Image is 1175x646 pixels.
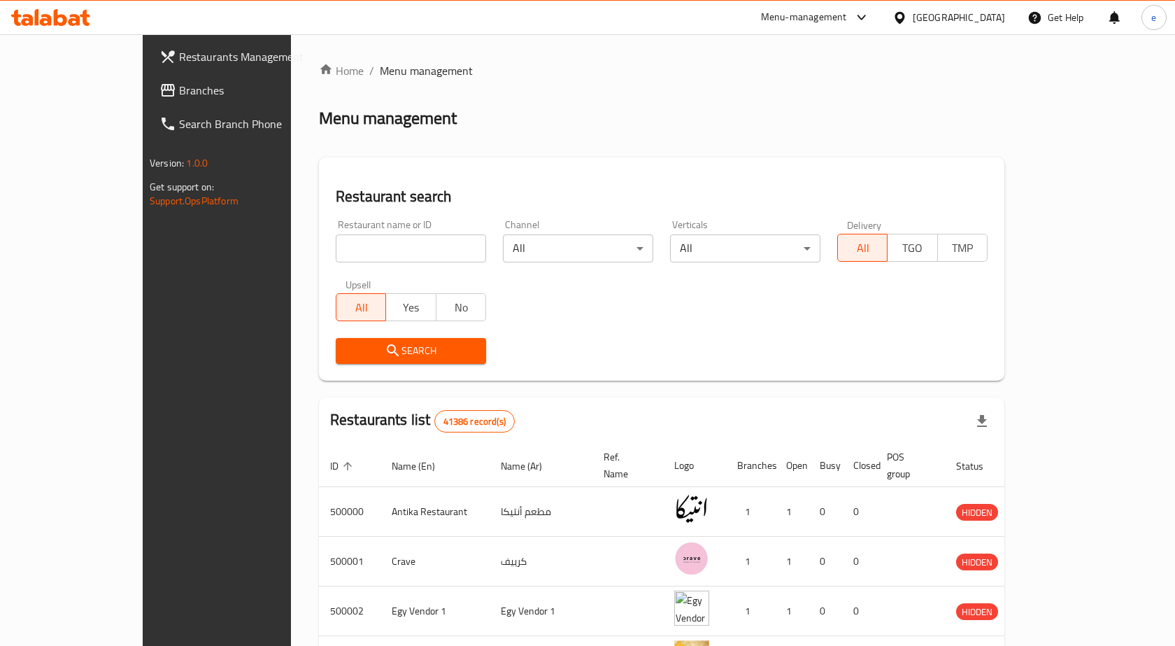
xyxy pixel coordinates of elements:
[319,62,364,79] a: Home
[956,554,998,570] div: HIDDEN
[913,10,1005,25] div: [GEOGRAPHIC_DATA]
[186,154,208,172] span: 1.0.0
[843,238,882,258] span: All
[761,9,847,26] div: Menu-management
[965,405,999,438] div: Export file
[775,487,809,537] td: 1
[663,444,726,487] th: Logo
[336,234,486,262] input: Search for restaurant name or ID..
[148,40,339,73] a: Restaurants Management
[956,604,998,620] span: HIDDEN
[385,293,436,321] button: Yes
[604,449,646,482] span: Ref. Name
[674,541,709,576] img: Crave
[775,587,809,636] td: 1
[956,458,1002,475] span: Status
[842,587,876,636] td: 0
[837,234,888,262] button: All
[346,279,371,289] label: Upsell
[887,234,937,262] button: TGO
[956,554,998,570] span: HIDDEN
[330,458,357,475] span: ID
[887,449,928,482] span: POS group
[150,154,184,172] span: Version:
[726,444,775,487] th: Branches
[436,293,486,321] button: No
[342,297,380,318] span: All
[330,409,515,433] h2: Restaurants list
[726,537,775,587] td: 1
[726,587,775,636] td: 1
[842,444,876,487] th: Closed
[392,297,430,318] span: Yes
[670,234,820,262] div: All
[148,107,339,141] a: Search Branch Phone
[775,444,809,487] th: Open
[179,115,328,132] span: Search Branch Phone
[893,238,932,258] span: TGO
[809,537,842,587] td: 0
[956,505,998,521] span: HIDDEN
[674,591,709,626] img: Egy Vendor 1
[369,62,374,79] li: /
[319,107,457,129] h2: Menu management
[150,192,238,210] a: Support.OpsPlatform
[336,186,988,207] h2: Restaurant search
[380,537,490,587] td: Crave
[501,458,560,475] span: Name (Ar)
[809,444,842,487] th: Busy
[726,487,775,537] td: 1
[809,587,842,636] td: 0
[434,410,515,433] div: Total records count
[148,73,339,107] a: Branches
[775,537,809,587] td: 1
[490,487,592,537] td: مطعم أنتيكا
[319,62,1004,79] nav: breadcrumb
[150,178,214,196] span: Get support on:
[179,48,328,65] span: Restaurants Management
[943,238,982,258] span: TMP
[937,234,988,262] button: TMP
[490,587,592,636] td: Egy Vendor 1
[847,220,882,230] label: Delivery
[336,338,486,364] button: Search
[179,82,328,99] span: Branches
[380,587,490,636] td: Egy Vendor 1
[319,537,380,587] td: 500001
[392,458,453,475] span: Name (En)
[380,487,490,537] td: Antika Restaurant
[490,537,592,587] td: كرييف
[503,234,653,262] div: All
[336,293,386,321] button: All
[956,603,998,620] div: HIDDEN
[842,487,876,537] td: 0
[319,587,380,636] td: 500002
[347,342,475,360] span: Search
[1151,10,1156,25] span: e
[319,487,380,537] td: 500000
[842,537,876,587] td: 0
[674,491,709,526] img: Antika Restaurant
[809,487,842,537] td: 0
[442,297,480,318] span: No
[435,415,514,428] span: 41386 record(s)
[380,62,473,79] span: Menu management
